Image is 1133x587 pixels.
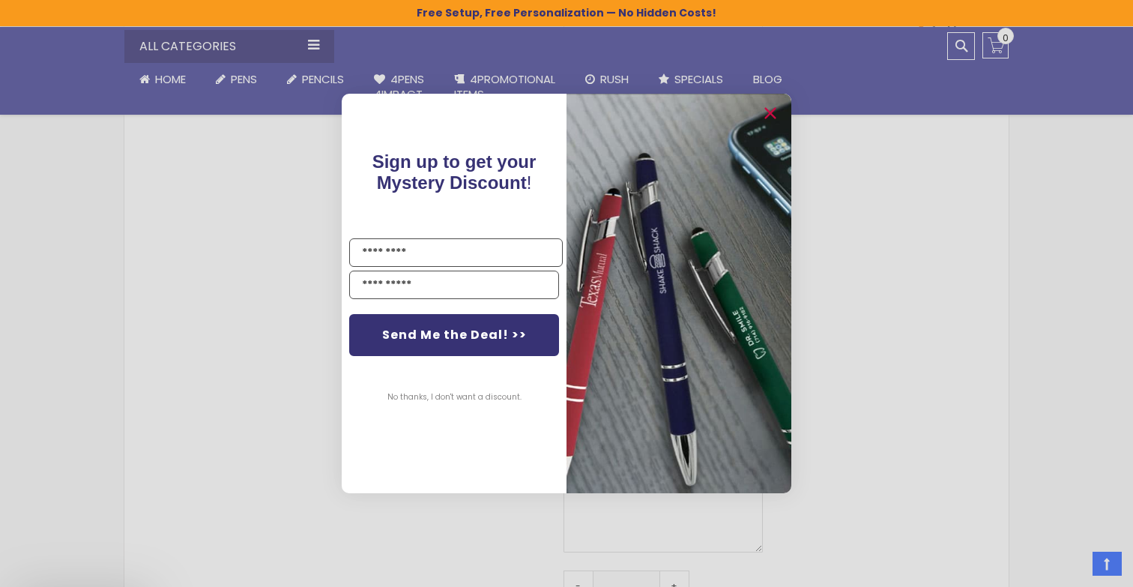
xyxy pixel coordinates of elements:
span: Sign up to get your Mystery Discount [372,151,537,193]
button: Send Me the Deal! >> [349,314,559,356]
span: ! [372,151,537,193]
button: No thanks, I don't want a discount. [380,379,529,416]
img: pop-up-image [566,94,791,493]
button: Close dialog [758,101,782,125]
